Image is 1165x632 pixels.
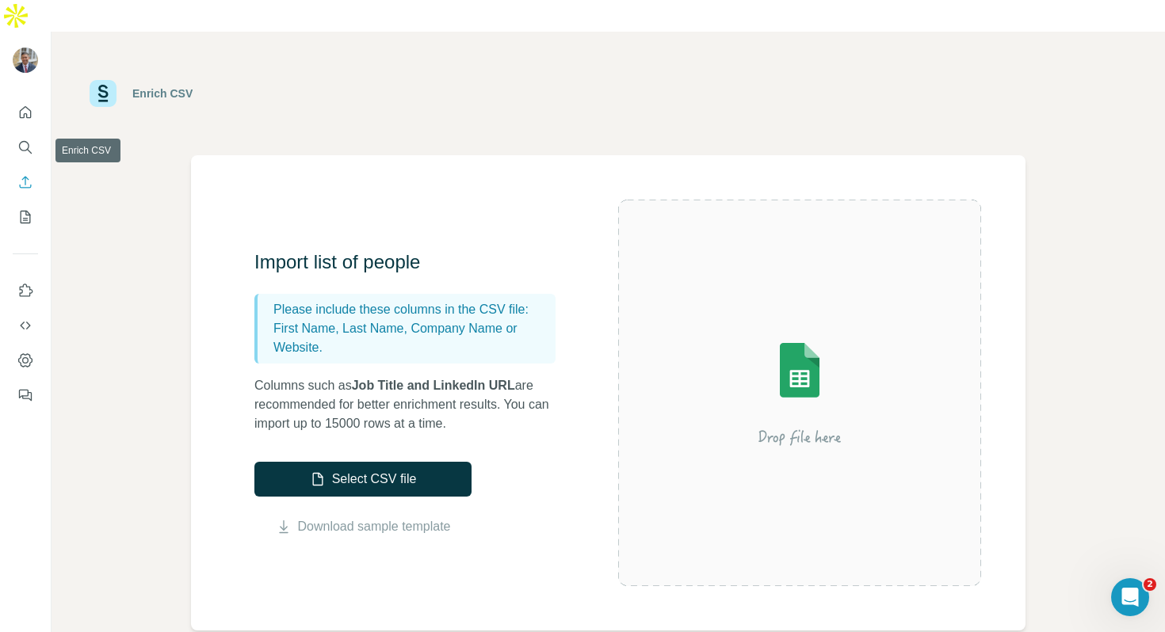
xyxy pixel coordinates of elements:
button: My lists [13,203,38,231]
button: Feedback [13,381,38,409]
p: First Name, Last Name, Company Name or Website. [273,319,549,357]
button: Enrich CSV [13,168,38,196]
button: Use Surfe API [13,311,38,340]
img: Surfe Logo [90,80,116,107]
iframe: Intercom live chat [1111,578,1149,616]
button: Quick start [13,98,38,127]
img: Avatar [13,48,38,73]
div: Enrich CSV [132,86,193,101]
button: Download sample template [254,517,472,536]
a: Download sample template [298,517,451,536]
h3: Import list of people [254,249,571,275]
span: 2 [1144,578,1156,591]
button: Dashboard [13,346,38,375]
span: Job Title and LinkedIn URL [352,379,515,392]
button: Use Surfe on LinkedIn [13,276,38,305]
button: Search [13,133,38,162]
button: Select CSV file [254,462,472,497]
img: Surfe Illustration - Drop file here or select below [657,298,942,488]
p: Please include these columns in the CSV file: [273,300,549,319]
p: Columns such as are recommended for better enrichment results. You can import up to 15000 rows at... [254,376,571,433]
